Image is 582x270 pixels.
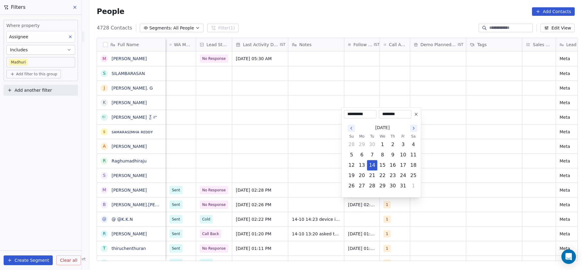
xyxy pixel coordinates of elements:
button: Wednesday, October 8th, 2025 [378,150,387,160]
button: Sunday, September 28th, 2025 [347,140,356,149]
th: Friday [398,133,408,139]
th: Monday [357,133,367,139]
th: Saturday [408,133,419,139]
button: Go to the Previous Month [348,125,355,132]
button: Tuesday, September 30th, 2025 [367,140,377,149]
button: Tuesday, October 28th, 2025 [367,181,377,191]
button: Thursday, October 23rd, 2025 [388,171,398,180]
button: Monday, October 13th, 2025 [357,160,367,170]
button: Sunday, October 5th, 2025 [347,150,356,160]
button: Wednesday, October 15th, 2025 [378,160,387,170]
th: Tuesday [367,133,377,139]
button: Wednesday, October 22nd, 2025 [378,171,387,180]
table: October 2025 [346,133,419,191]
button: Saturday, November 1st, 2025 [409,181,418,191]
button: Saturday, October 18th, 2025 [409,160,418,170]
span: [DATE] [375,125,390,131]
button: Monday, October 6th, 2025 [357,150,367,160]
button: Friday, October 10th, 2025 [398,150,408,160]
button: Wednesday, October 1st, 2025 [378,140,387,149]
th: Wednesday [377,133,388,139]
button: Sunday, October 19th, 2025 [347,171,356,180]
button: Today, Tuesday, October 14th, 2025, selected [367,160,377,170]
button: Monday, September 29th, 2025 [357,140,367,149]
button: Monday, October 20th, 2025 [357,171,367,180]
button: Saturday, October 4th, 2025 [409,140,418,149]
button: Tuesday, October 7th, 2025 [367,150,377,160]
button: Thursday, October 30th, 2025 [388,181,398,191]
button: Thursday, October 2nd, 2025 [388,140,398,149]
button: Friday, October 24th, 2025 [398,171,408,180]
button: Go to the Next Month [410,125,417,132]
th: Sunday [346,133,357,139]
th: Thursday [388,133,398,139]
button: Friday, October 31st, 2025 [398,181,408,191]
button: Sunday, October 12th, 2025 [347,160,356,170]
button: Sunday, October 26th, 2025 [347,181,356,191]
button: Tuesday, October 21st, 2025 [367,171,377,180]
button: Monday, October 27th, 2025 [357,181,367,191]
button: Saturday, October 25th, 2025 [409,171,418,180]
button: Wednesday, October 29th, 2025 [378,181,387,191]
button: Thursday, October 16th, 2025 [388,160,398,170]
button: Friday, October 17th, 2025 [398,160,408,170]
button: Thursday, October 9th, 2025 [388,150,398,160]
button: Friday, October 3rd, 2025 [398,140,408,149]
button: Saturday, October 11th, 2025 [409,150,418,160]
